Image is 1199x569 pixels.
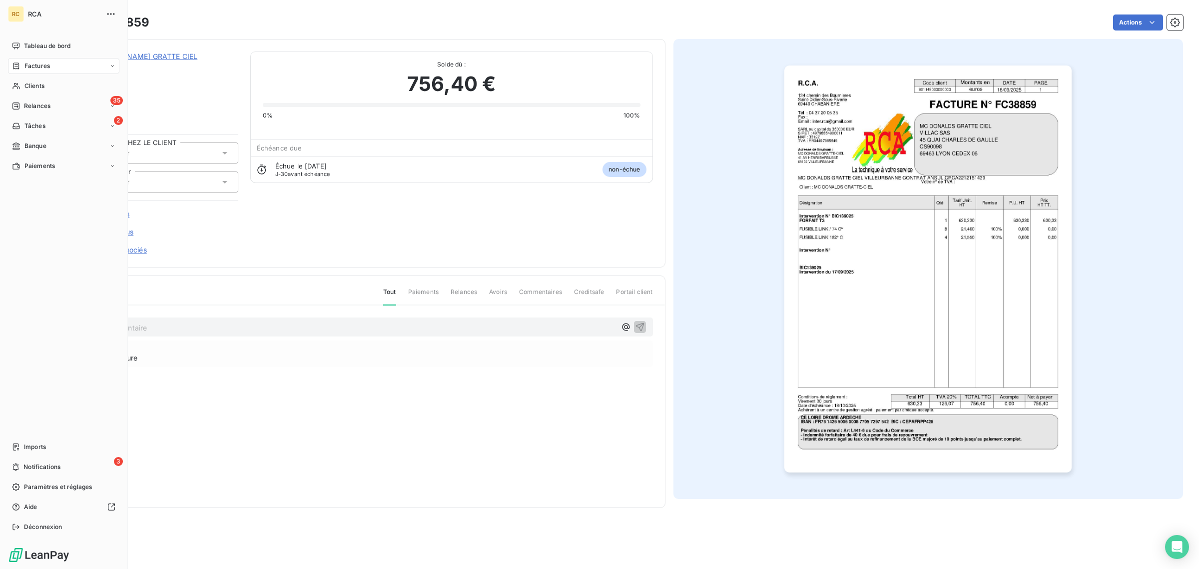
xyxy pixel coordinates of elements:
[23,462,60,471] span: Notifications
[263,111,273,120] span: 0%
[24,522,62,531] span: Déconnexion
[407,69,496,99] span: 756,40 €
[110,96,123,105] span: 35
[24,121,45,130] span: Tâches
[275,162,327,170] span: Échue le [DATE]
[275,170,288,177] span: J-30
[519,287,562,304] span: Commentaires
[24,101,50,110] span: Relances
[24,161,55,170] span: Paiements
[623,111,640,120] span: 100%
[574,287,604,304] span: Creditsafe
[24,81,44,90] span: Clients
[616,287,652,304] span: Portail client
[78,52,197,60] a: MC [PERSON_NAME] GRATTE CIEL
[28,10,100,18] span: RCA
[408,287,439,304] span: Paiements
[78,63,238,71] span: 90114900
[263,60,640,69] span: Solde dû :
[451,287,477,304] span: Relances
[24,502,37,511] span: Aide
[24,482,92,491] span: Paramètres et réglages
[383,287,396,305] span: Tout
[24,141,46,150] span: Banque
[24,442,46,451] span: Imports
[784,65,1072,472] img: invoice_thumbnail
[8,6,24,22] div: RC
[489,287,507,304] span: Avoirs
[1113,14,1163,30] button: Actions
[275,171,330,177] span: avant échéance
[114,457,123,466] span: 3
[8,499,119,515] a: Aide
[1165,535,1189,559] div: Open Intercom Messenger
[257,144,302,152] span: Échéance due
[24,41,70,50] span: Tableau de bord
[114,116,123,125] span: 2
[8,547,70,563] img: Logo LeanPay
[602,162,646,177] span: non-échue
[24,61,50,70] span: Factures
